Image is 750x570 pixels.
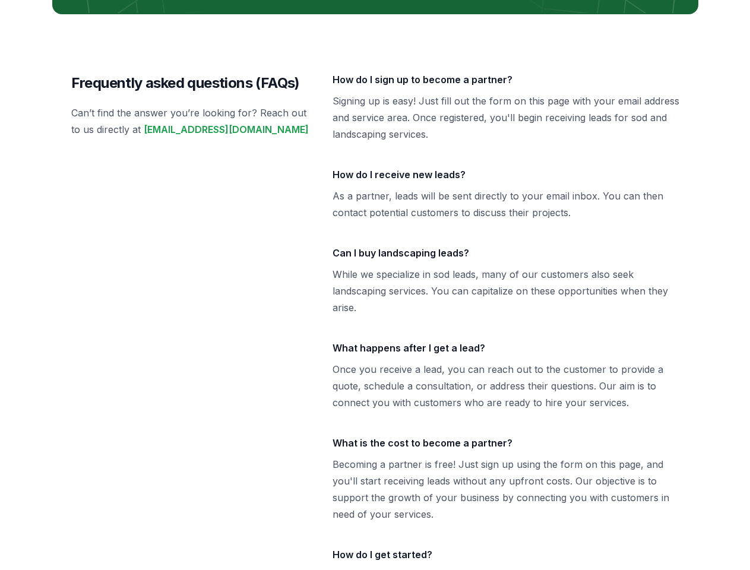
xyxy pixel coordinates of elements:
[333,435,679,451] h3: What is the cost to become a partner?
[71,104,314,138] p: Can’t find the answer you’re looking for? Reach out to us directly at
[333,456,679,522] p: Becoming a partner is free! Just sign up using the form on this page, and you'll start receiving ...
[333,266,679,316] p: While we specialize in sod leads, many of our customers also seek landscaping services. You can c...
[144,123,309,135] a: [EMAIL_ADDRESS][DOMAIN_NAME]
[71,71,314,95] h2: Frequently asked questions (FAQs)
[333,546,679,563] h3: How do I get started?
[333,361,679,411] p: Once you receive a lead, you can reach out to the customer to provide a quote, schedule a consult...
[333,93,679,142] p: Signing up is easy! Just fill out the form on this page with your email address and service area....
[333,340,679,356] h3: What happens after I get a lead?
[333,166,679,183] h3: How do I receive new leads?
[333,188,679,221] p: As a partner, leads will be sent directly to your email inbox. You can then contact potential cus...
[333,245,679,261] h3: Can I buy landscaping leads?
[333,71,679,88] h3: How do I sign up to become a partner?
